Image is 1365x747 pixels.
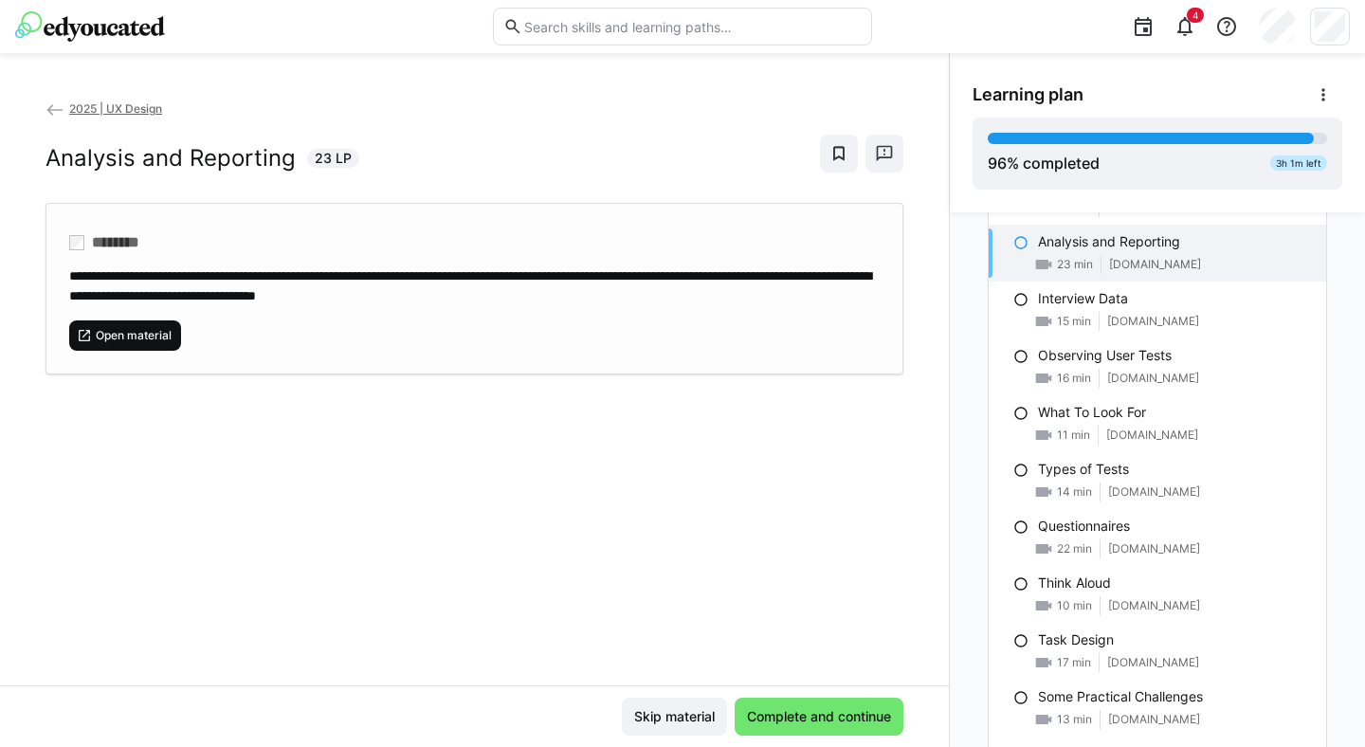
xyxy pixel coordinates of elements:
p: What To Look For [1038,403,1146,422]
span: 4 [1192,9,1198,21]
button: Open material [69,320,181,351]
span: 2025 | UX Design [69,101,162,116]
span: [DOMAIN_NAME] [1108,712,1200,727]
div: % completed [988,152,1100,174]
div: 3h 1m left [1270,155,1327,171]
span: 22 min [1057,541,1092,556]
span: Learning plan [973,84,1083,105]
span: [DOMAIN_NAME] [1109,257,1201,272]
span: Skip material [631,707,718,726]
span: 96 [988,154,1007,173]
span: 15 min [1057,314,1091,329]
p: Questionnaires [1038,517,1130,536]
span: 13 min [1057,712,1092,727]
p: Observing User Tests [1038,346,1172,365]
span: 23 min [1057,257,1093,272]
span: [DOMAIN_NAME] [1107,655,1199,670]
button: Skip material [622,698,727,736]
span: [DOMAIN_NAME] [1106,428,1198,443]
span: [DOMAIN_NAME] [1107,371,1199,386]
h2: Analysis and Reporting [45,144,296,173]
button: Complete and continue [735,698,903,736]
a: 2025 | UX Design [45,101,162,116]
span: 10 min [1057,598,1092,613]
span: Complete and continue [744,707,894,726]
p: Interview Data [1038,289,1128,308]
span: 17 min [1057,655,1091,670]
p: Analysis and Reporting [1038,232,1180,251]
p: Types of Tests [1038,460,1129,479]
span: 16 min [1057,371,1091,386]
span: [DOMAIN_NAME] [1108,484,1200,500]
span: 23 LP [315,149,352,168]
span: [DOMAIN_NAME] [1108,541,1200,556]
input: Search skills and learning paths… [522,18,862,35]
span: [DOMAIN_NAME] [1108,598,1200,613]
span: Open material [94,328,173,343]
span: 14 min [1057,484,1092,500]
span: 11 min [1057,428,1090,443]
p: Task Design [1038,630,1114,649]
p: Some Practical Challenges [1038,687,1203,706]
p: Think Aloud [1038,574,1111,592]
span: [DOMAIN_NAME] [1107,314,1199,329]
